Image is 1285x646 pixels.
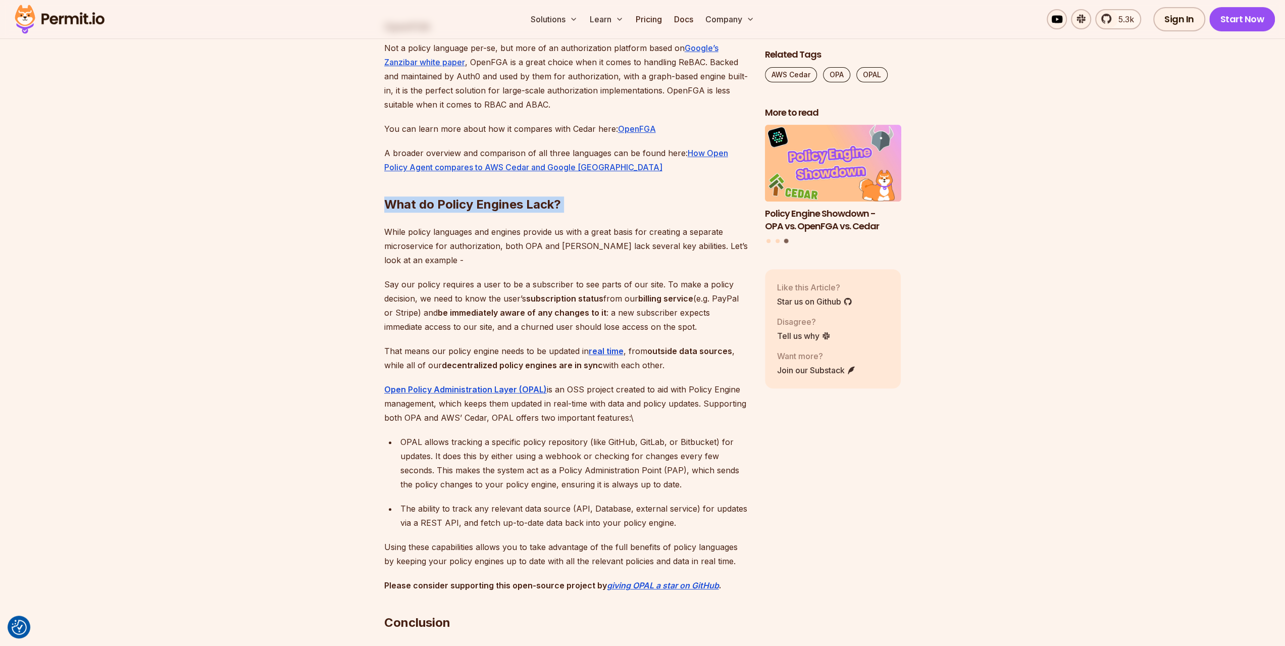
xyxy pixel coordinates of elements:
[823,67,850,82] a: OPA
[777,295,852,308] a: Star us on Github
[638,293,693,304] strong: billing service
[719,580,721,590] strong: .
[384,540,749,568] p: Using these capabilities allows you to take advantage of the full benefits of policy languages by...
[10,2,109,36] img: Permit logo
[765,208,901,233] h3: Policy Engine Showdown - OPA vs. OpenFGA vs. Cedar
[526,293,603,304] strong: subscription status
[765,125,901,233] a: Policy Engine Showdown - OPA vs. OpenFGA vs. Cedar Policy Engine Showdown - OPA vs. OpenFGA vs. C...
[384,41,749,112] p: Not a policy language per-se, but more of an authorization platform based on , OpenFGA is a great...
[12,620,27,635] button: Consent Preferences
[607,580,719,590] a: giving OPAL a star on GitHub
[384,344,749,372] p: That means our policy engine needs to be updated in , from , while all of our with each other.
[618,124,656,134] a: OpenFGA
[766,239,770,243] button: Go to slide 1
[12,620,27,635] img: Revisit consent button
[586,9,628,29] button: Learn
[384,146,749,174] p: A broader overview and comparison of all three languages can be found here:
[384,382,749,425] p: is an OSS project created to aid with Policy Engine management, which keeps them updated in real-...
[442,360,603,370] strong: decentralized policy engines are in sync
[384,384,547,394] a: Open Policy Administration Layer (OPAL)
[384,225,749,267] p: While policy languages and engines provide us with a great basis for creating a separate microser...
[400,435,749,491] div: OPAL allows tracking a specific policy repository (like GitHub, GitLab, or Bitbucket) for updates...
[777,364,856,376] a: Join our Substack
[1153,7,1205,31] a: Sign In
[384,277,749,334] p: Say our policy requires a user to be a subscriber to see parts of our site. To make a policy deci...
[765,67,817,82] a: AWS Cedar
[856,67,888,82] a: OPAL
[777,316,831,328] p: Disagree?
[527,9,582,29] button: Solutions
[765,107,901,119] h2: More to read
[589,346,624,356] a: real time
[384,574,749,631] h2: Conclusion
[384,156,749,213] h2: What do Policy Engines Lack?
[765,48,901,61] h2: Related Tags
[647,346,732,356] strong: outside data sources
[765,125,901,233] li: 3 of 3
[384,122,749,136] p: You can learn more about how it compares with Cedar here:
[765,125,901,202] img: Policy Engine Showdown - OPA vs. OpenFGA vs. Cedar
[1095,9,1141,29] a: 5.3k
[701,9,758,29] button: Company
[777,350,856,362] p: Want more?
[784,239,789,243] button: Go to slide 3
[776,239,780,243] button: Go to slide 2
[632,9,666,29] a: Pricing
[777,330,831,342] a: Tell us why
[400,502,749,530] div: The ability to track any relevant data source (API, Database, external service) for updates via a...
[1209,7,1275,31] a: Start Now
[438,308,606,318] strong: be immediately aware of any changes to it
[765,125,901,245] div: Posts
[1112,13,1134,25] span: 5.3k
[777,281,852,293] p: Like this Article?
[670,9,697,29] a: Docs
[384,580,607,590] strong: Please consider supporting this open-source project by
